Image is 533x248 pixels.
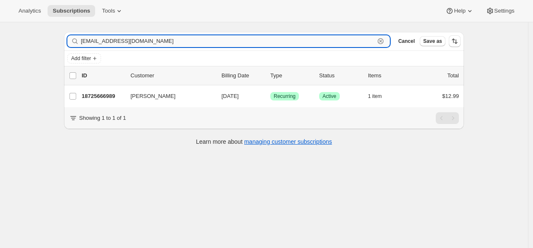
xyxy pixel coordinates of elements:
[97,5,128,17] button: Tools
[131,71,215,80] p: Customer
[71,55,91,62] span: Add filter
[221,93,239,99] span: [DATE]
[436,112,459,124] nav: Pagination
[48,5,95,17] button: Subscriptions
[19,8,41,14] span: Analytics
[102,8,115,14] span: Tools
[82,92,124,100] p: 18725666989
[481,5,520,17] button: Settings
[67,53,101,63] button: Add filter
[448,71,459,80] p: Total
[13,5,46,17] button: Analytics
[82,90,459,102] div: 18725666989[PERSON_NAME][DATE]SuccessRecurringSuccessActive1 item$12.99
[368,90,391,102] button: 1 item
[221,71,264,80] p: Billing Date
[398,38,415,45] span: Cancel
[322,93,336,100] span: Active
[494,8,514,14] span: Settings
[82,71,459,80] div: IDCustomerBilling DateTypeStatusItemsTotal
[368,71,410,80] div: Items
[368,93,382,100] span: 1 item
[244,138,332,145] a: managing customer subscriptions
[440,5,479,17] button: Help
[53,8,90,14] span: Subscriptions
[79,114,126,122] p: Showing 1 to 1 of 1
[274,93,296,100] span: Recurring
[454,8,465,14] span: Help
[82,71,124,80] p: ID
[131,92,176,100] span: [PERSON_NAME]
[270,71,312,80] div: Type
[376,37,385,45] button: Clear
[196,137,332,146] p: Learn more about
[125,90,210,103] button: [PERSON_NAME]
[420,36,445,46] button: Save as
[423,38,442,45] span: Save as
[319,71,361,80] p: Status
[395,36,418,46] button: Cancel
[449,35,461,47] button: Sort the results
[81,35,375,47] input: Filter subscribers
[442,93,459,99] span: $12.99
